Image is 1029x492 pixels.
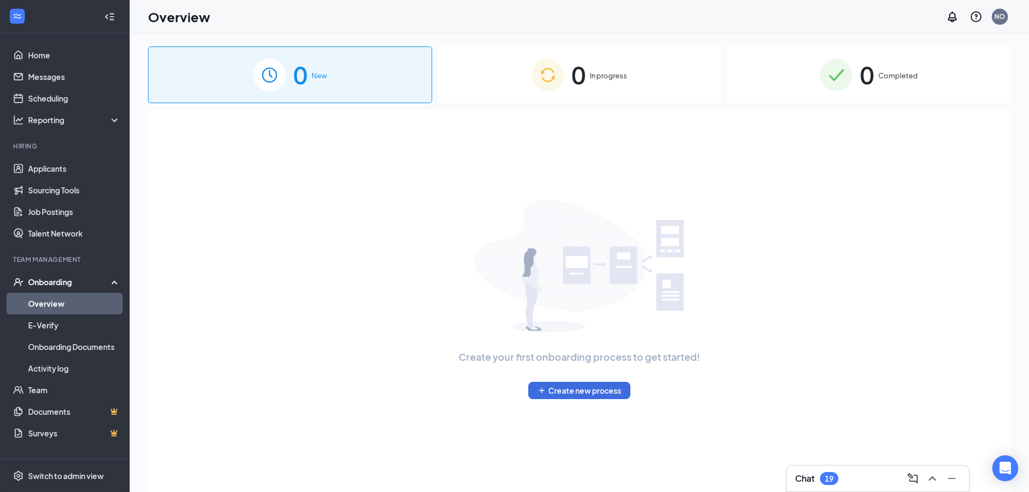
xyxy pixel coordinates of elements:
a: Overview [28,293,120,314]
svg: Plus [537,386,546,395]
div: 19 [825,474,833,483]
div: Open Intercom Messenger [992,455,1018,481]
a: Scheduling [28,87,120,109]
svg: ComposeMessage [906,472,919,485]
svg: Settings [13,470,24,481]
a: Talent Network [28,223,120,244]
a: Onboarding Documents [28,336,120,358]
a: Home [28,44,120,66]
svg: QuestionInfo [970,10,983,23]
button: PlusCreate new process [528,382,630,399]
div: Reporting [28,114,121,125]
div: Switch to admin view [28,470,104,481]
span: New [312,70,327,81]
span: 0 [860,56,874,93]
a: Sourcing Tools [28,179,120,201]
svg: Minimize [945,472,958,485]
span: Create your first onboarding process to get started! [459,349,700,365]
a: Job Postings [28,201,120,223]
svg: Notifications [946,10,959,23]
svg: Analysis [13,114,24,125]
button: ComposeMessage [904,470,922,487]
a: Team [28,379,120,401]
h3: Chat [795,473,815,484]
span: Completed [878,70,918,81]
svg: Collapse [104,11,115,22]
span: 0 [571,56,586,93]
div: Team Management [13,255,118,264]
a: SurveysCrown [28,422,120,444]
button: Minimize [943,470,960,487]
span: In progress [590,70,627,81]
h1: Overview [148,8,210,26]
svg: ChevronUp [926,472,939,485]
a: Applicants [28,158,120,179]
div: NO [994,12,1005,21]
a: Messages [28,66,120,87]
a: E-Verify [28,314,120,336]
a: Activity log [28,358,120,379]
svg: WorkstreamLogo [12,11,23,22]
div: Onboarding [28,277,111,287]
svg: UserCheck [13,277,24,287]
div: Hiring [13,141,118,151]
button: ChevronUp [924,470,941,487]
span: 0 [293,56,307,93]
a: DocumentsCrown [28,401,120,422]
